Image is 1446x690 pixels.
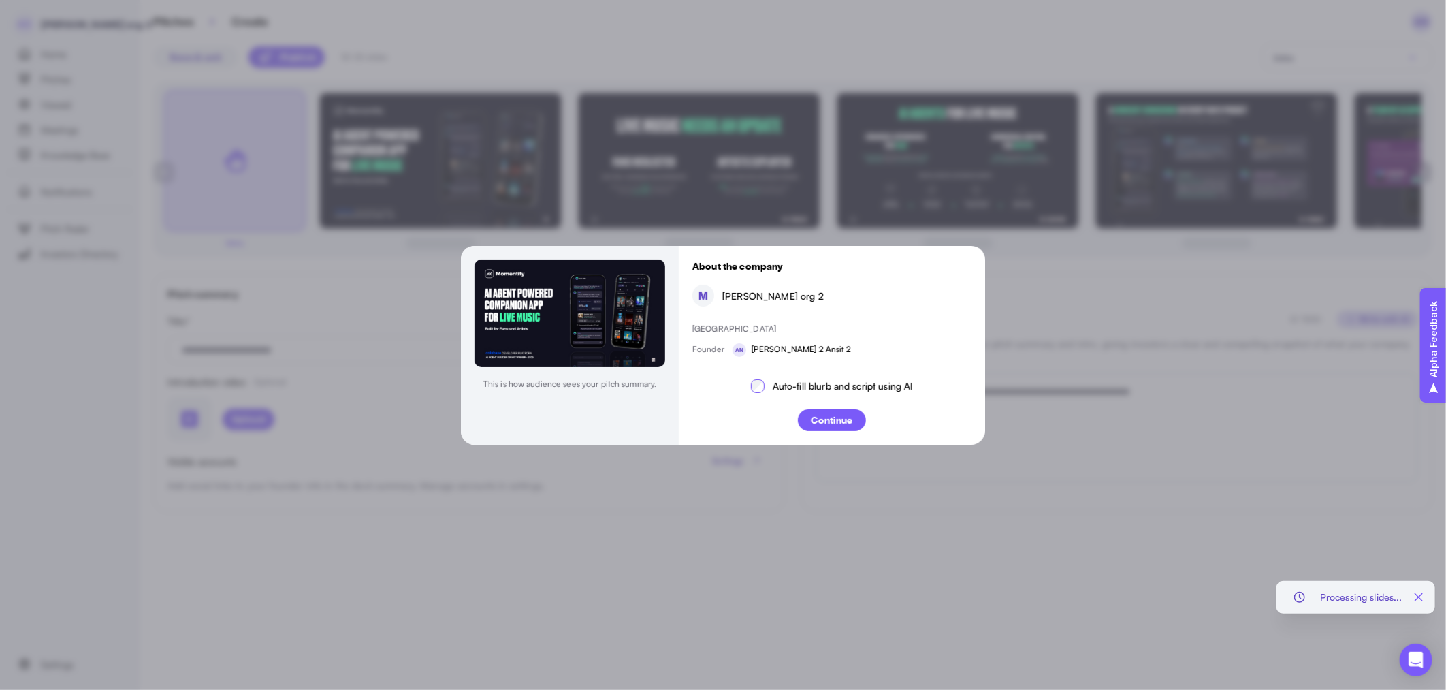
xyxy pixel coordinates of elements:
[692,343,724,357] p: Founder
[1320,590,1402,604] p: Processing slides...
[811,413,852,427] p: Continue
[475,260,665,367] img: 79_1756822580015-page-1.jpg
[475,377,665,390] p: This is how audience sees your pitch summary.
[692,323,971,335] p: [GEOGRAPHIC_DATA]
[752,343,852,357] p: [PERSON_NAME] 2 Ansit 2
[1291,589,1308,606] img: svg%3e
[773,379,914,393] p: Auto-fill blurb and script using AI
[698,287,708,304] p: M
[722,288,824,302] p: [PERSON_NAME] org 2
[1408,586,1430,608] img: svg%3e
[798,409,866,431] button: Continue
[735,342,743,358] p: AN
[1400,644,1432,676] div: Open Intercom Messenger
[692,260,971,274] p: About the company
